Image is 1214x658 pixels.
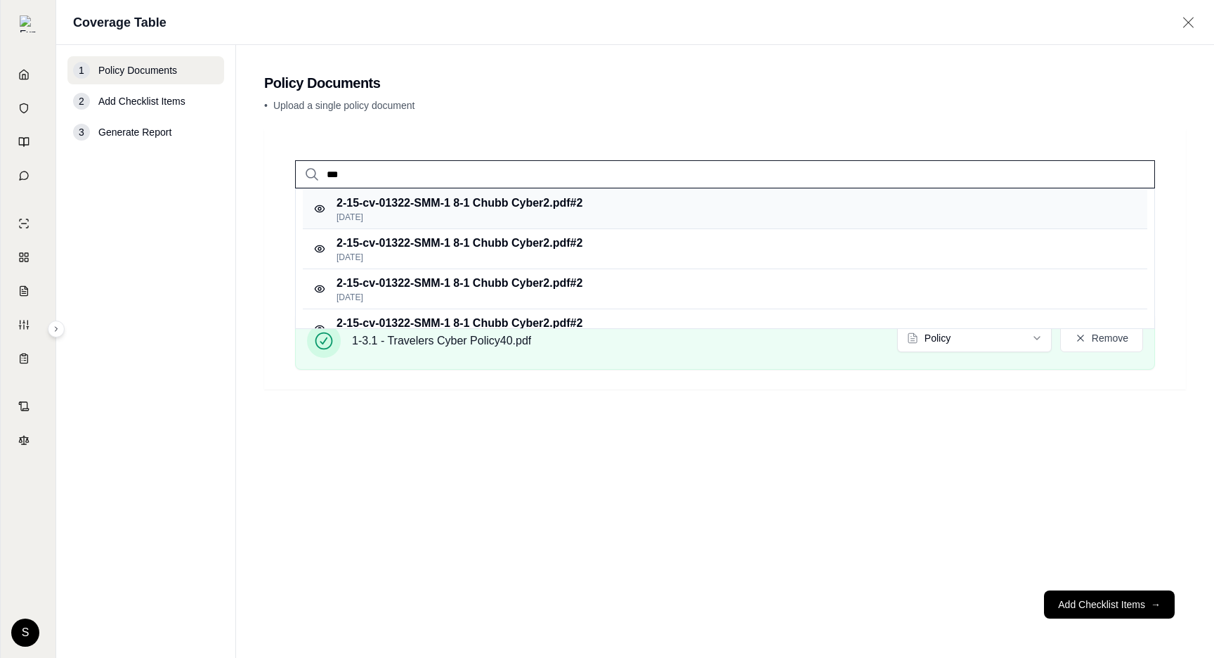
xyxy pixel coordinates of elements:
[1151,598,1161,612] span: →
[73,62,90,79] div: 1
[337,315,582,332] p: 2-15-cv-01322-SMM-1 8-1 Chubb Cyber2.pdf #2
[20,15,37,32] img: Expand sidebar
[337,275,582,292] p: 2-15-cv-01322-SMM-1 8-1 Chubb Cyber2.pdf #2
[73,13,167,32] h1: Coverage Table
[9,93,47,124] a: Documents Vault
[337,252,582,263] p: [DATE]
[9,59,47,90] a: Home
[337,195,582,212] p: 2-15-cv-01322-SMM-1 8-1 Chubb Cyber2.pdf #2
[337,235,582,252] p: 2-15-cv-01322-SMM-1 8-1 Chubb Cyber2.pdf #2
[1044,591,1175,619] button: Add Checklist Items→
[337,292,582,303] p: [DATE]
[14,10,42,38] button: Expand sidebar
[48,321,65,337] button: Expand sidebar
[9,242,47,273] a: Policy Comparisons
[1060,324,1143,352] button: Remove
[9,425,47,456] a: Legal Search Engine
[9,309,47,340] a: Custom Report
[73,93,90,110] div: 2
[98,125,171,139] span: Generate Report
[264,100,268,111] span: •
[9,391,47,422] a: Contract Analysis
[264,73,1186,93] h2: Policy Documents
[11,619,39,647] div: S
[98,94,185,108] span: Add Checklist Items
[9,127,47,157] a: Prompt Library
[9,343,47,374] a: Coverage Table
[9,160,47,191] a: Chat
[352,333,531,349] span: 1-3.1 - Travelers Cyber Policy40.pdf
[98,63,177,77] span: Policy Documents
[337,212,582,223] p: [DATE]
[9,208,47,239] a: Single Policy
[273,100,415,111] span: Upload a single policy document
[73,124,90,141] div: 3
[9,276,47,307] a: Claim Coverage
